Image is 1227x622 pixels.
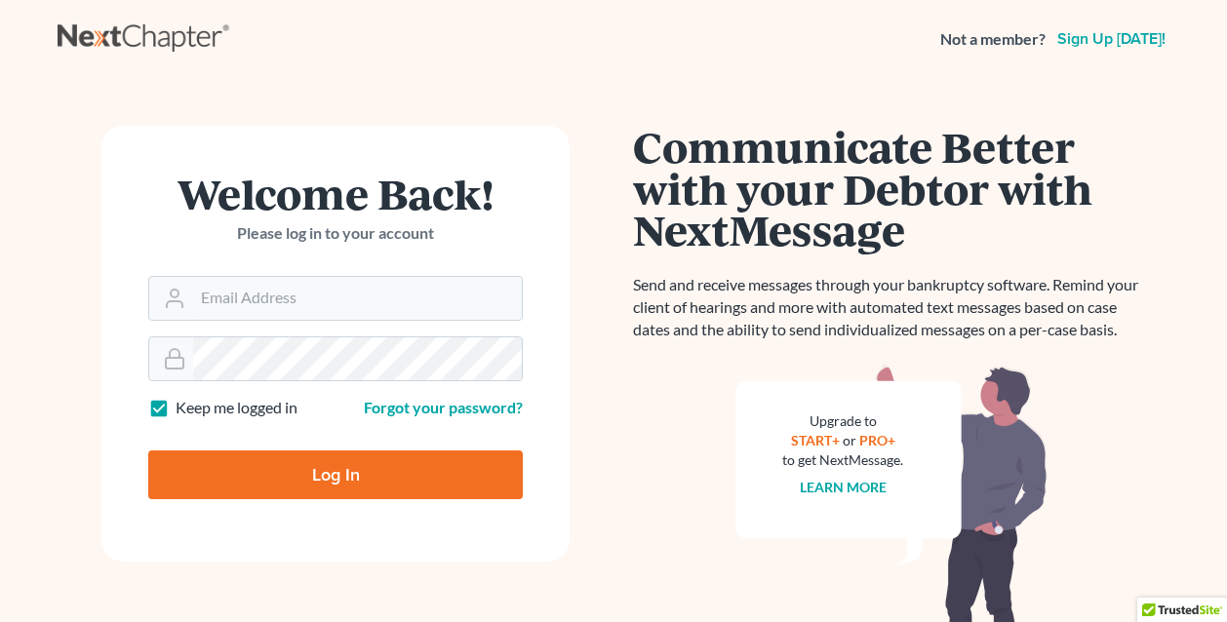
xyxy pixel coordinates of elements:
div: to get NextMessage. [782,450,903,470]
h1: Welcome Back! [148,173,523,214]
a: START+ [791,432,840,448]
p: Please log in to your account [148,222,523,245]
a: Sign up [DATE]! [1053,31,1169,47]
input: Log In [148,450,523,499]
strong: Not a member? [940,28,1046,51]
span: or [843,432,856,448]
input: Email Address [193,277,522,320]
div: Upgrade to [782,411,903,431]
a: Forgot your password? [364,398,523,416]
a: PRO+ [859,432,895,448]
h1: Communicate Better with your Debtor with NextMessage [633,126,1150,251]
label: Keep me logged in [176,397,297,419]
p: Send and receive messages through your bankruptcy software. Remind your client of hearings and mo... [633,274,1150,341]
a: Learn more [800,479,887,495]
